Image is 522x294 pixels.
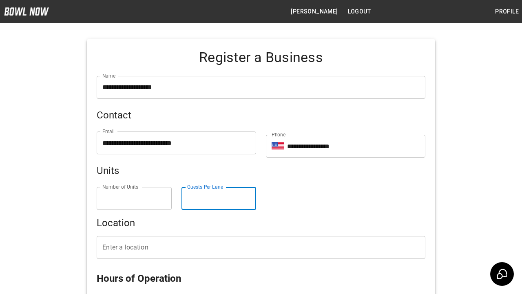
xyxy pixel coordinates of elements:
[288,4,341,19] button: [PERSON_NAME]
[4,7,49,16] img: logo
[97,216,425,229] h5: Location
[97,164,425,177] h5: Units
[492,4,522,19] button: Profile
[272,131,285,138] label: Phone
[345,4,374,19] button: Logout
[272,140,284,152] button: Select country
[97,49,425,66] h4: Register a Business
[97,109,425,122] h5: Contact
[97,272,425,285] h5: Hours of Operation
